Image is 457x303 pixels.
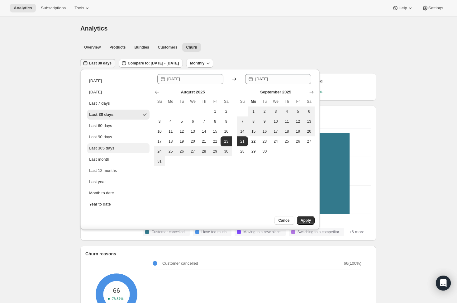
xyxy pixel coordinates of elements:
[234,128,366,215] g: 2025-09-01: Customer cancelled 57,Have too much 0,Moving to a new place 0,Switching to a competit...
[87,87,150,97] button: [DATE]
[237,146,248,156] button: Sunday September 28 2025
[168,99,174,104] span: Mo
[221,97,232,107] th: Saturday
[212,119,218,124] span: 8
[303,107,315,116] button: Saturday September 6 2025
[250,109,257,114] span: 1
[198,136,210,146] button: Thursday August 21 2025
[190,61,204,66] span: Monthly
[273,109,279,114] span: 3
[223,129,229,134] span: 16
[273,119,279,124] span: 10
[273,139,279,144] span: 24
[89,89,102,95] div: [DATE]
[187,146,198,156] button: Wednesday August 27 2025
[281,97,293,107] th: Thursday
[210,116,221,126] button: Friday August 8 2025
[198,146,210,156] button: Thursday August 28 2025
[259,126,270,136] button: Tuesday September 16 2025
[154,146,165,156] button: Sunday August 24 2025
[221,116,232,126] button: Saturday August 9 2025
[250,139,257,144] span: 22
[295,99,301,104] span: Fr
[418,4,447,12] button: Settings
[250,149,257,154] span: 29
[84,45,101,50] span: Overview
[89,190,114,196] div: Month to date
[87,76,150,86] button: [DATE]
[134,45,149,50] span: Bundles
[248,107,259,116] button: Monday September 1 2025
[248,146,259,156] button: Monday September 29 2025
[281,126,293,136] button: Thursday September 18 2025
[176,136,188,146] button: Tuesday August 19 2025
[190,129,196,134] span: 13
[250,129,257,134] span: 15
[262,129,268,134] span: 16
[165,146,176,156] button: Monday August 25 2025
[201,129,207,134] span: 14
[201,139,207,144] span: 21
[295,109,301,114] span: 5
[156,129,163,134] span: 10
[281,116,293,126] button: Thursday September 11 2025
[154,156,165,166] button: Sunday August 31 2025
[262,109,268,114] span: 2
[347,228,366,236] button: +6 more
[281,107,293,116] button: Thursday September 4 2025
[176,126,188,136] button: Tuesday August 12 2025
[87,143,150,153] button: Last 365 days
[212,99,218,104] span: Fr
[223,119,229,124] span: 9
[270,116,281,126] button: Wednesday September 10 2025
[190,149,196,154] span: 27
[239,119,245,124] span: 7
[301,218,311,223] span: Apply
[179,129,185,134] span: 12
[165,136,176,146] button: Monday August 18 2025
[250,99,257,104] span: Mo
[212,129,218,134] span: 15
[186,45,197,50] span: Churn
[87,110,150,120] button: Last 30 days
[176,146,188,156] button: Tuesday August 26 2025
[168,149,174,154] span: 25
[388,4,417,12] button: Help
[89,123,112,129] div: Last 60 days
[187,126,198,136] button: Wednesday August 13 2025
[37,4,69,12] button: Subscriptions
[89,78,102,84] div: [DATE]
[154,116,165,126] button: Sunday August 3 2025
[223,149,229,154] span: 30
[168,129,174,134] span: 11
[212,139,218,144] span: 22
[74,6,84,11] span: Tools
[89,134,112,140] div: Last 90 days
[14,6,32,11] span: Analytics
[162,260,198,267] p: Customer cancelled
[186,59,213,68] button: Monthly
[71,4,94,12] button: Tools
[87,132,150,142] button: Last 90 days
[306,129,312,134] span: 20
[270,97,281,107] th: Wednesday
[128,61,179,66] span: Compare to: [DATE] - [DATE]
[274,216,294,225] button: Cancel
[87,121,150,131] button: Last 60 days
[89,168,117,174] div: Last 12 months
[295,119,301,124] span: 12
[306,139,312,144] span: 27
[239,149,245,154] span: 28
[303,136,315,146] button: Saturday September 27 2025
[10,4,36,12] button: Analytics
[248,116,259,126] button: Monday September 8 2025
[293,107,304,116] button: Friday September 5 2025
[293,97,304,107] th: Friday
[210,126,221,136] button: Friday August 15 2025
[198,116,210,126] button: Thursday August 7 2025
[187,136,198,146] button: Wednesday August 20 2025
[158,45,178,50] span: Customers
[223,109,229,114] span: 2
[89,201,111,207] div: Year to date
[165,126,176,136] button: Monday August 11 2025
